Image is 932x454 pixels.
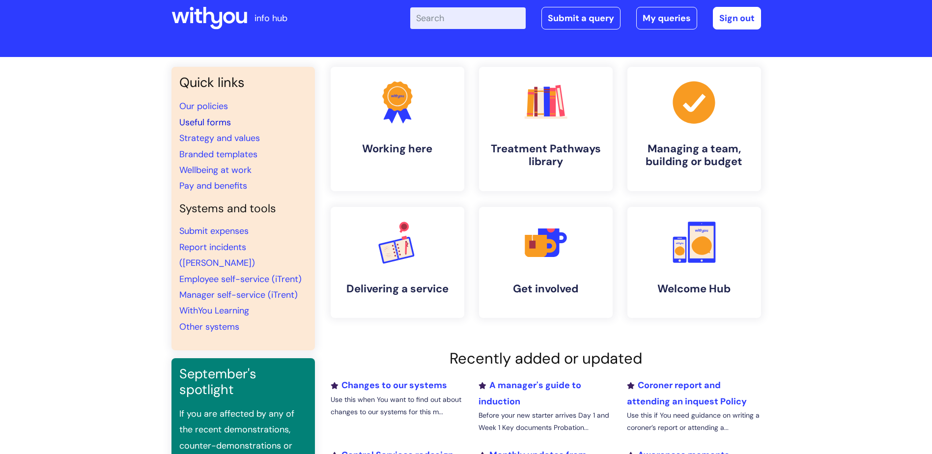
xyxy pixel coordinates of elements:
[179,321,239,333] a: Other systems
[179,241,255,269] a: Report incidents ([PERSON_NAME])
[179,75,307,90] h3: Quick links
[339,142,456,155] h4: Working here
[331,349,761,368] h2: Recently added or updated
[635,142,753,169] h4: Managing a team, building or budget
[487,283,605,295] h4: Get involved
[179,273,302,285] a: Employee self-service (iTrent)
[410,7,761,29] div: | -
[331,379,447,391] a: Changes to our systems
[479,207,613,318] a: Get involved
[479,379,581,407] a: A manager's guide to induction
[627,207,761,318] a: Welcome Hub
[179,116,231,128] a: Useful forms
[713,7,761,29] a: Sign out
[636,7,697,29] a: My queries
[254,10,287,26] p: info hub
[179,164,252,176] a: Wellbeing at work
[179,225,249,237] a: Submit expenses
[635,283,753,295] h4: Welcome Hub
[179,100,228,112] a: Our policies
[627,379,747,407] a: Coroner report and attending an inquest Policy
[627,409,761,434] p: Use this if You need guidance on writing a coroner’s report or attending a...
[179,366,307,398] h3: September's spotlight
[179,180,247,192] a: Pay and benefits
[410,7,526,29] input: Search
[331,207,464,318] a: Delivering a service
[627,67,761,191] a: Managing a team, building or budget
[479,67,613,191] a: Treatment Pathways library
[179,148,257,160] a: Branded templates
[179,202,307,216] h4: Systems and tools
[541,7,621,29] a: Submit a query
[331,394,464,418] p: Use this when You want to find out about changes to our systems for this m...
[487,142,605,169] h4: Treatment Pathways library
[179,289,298,301] a: Manager self-service (iTrent)
[339,283,456,295] h4: Delivering a service
[179,305,249,316] a: WithYou Learning
[179,132,260,144] a: Strategy and values
[331,67,464,191] a: Working here
[479,409,612,434] p: Before your new starter arrives Day 1 and Week 1 Key documents Probation...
